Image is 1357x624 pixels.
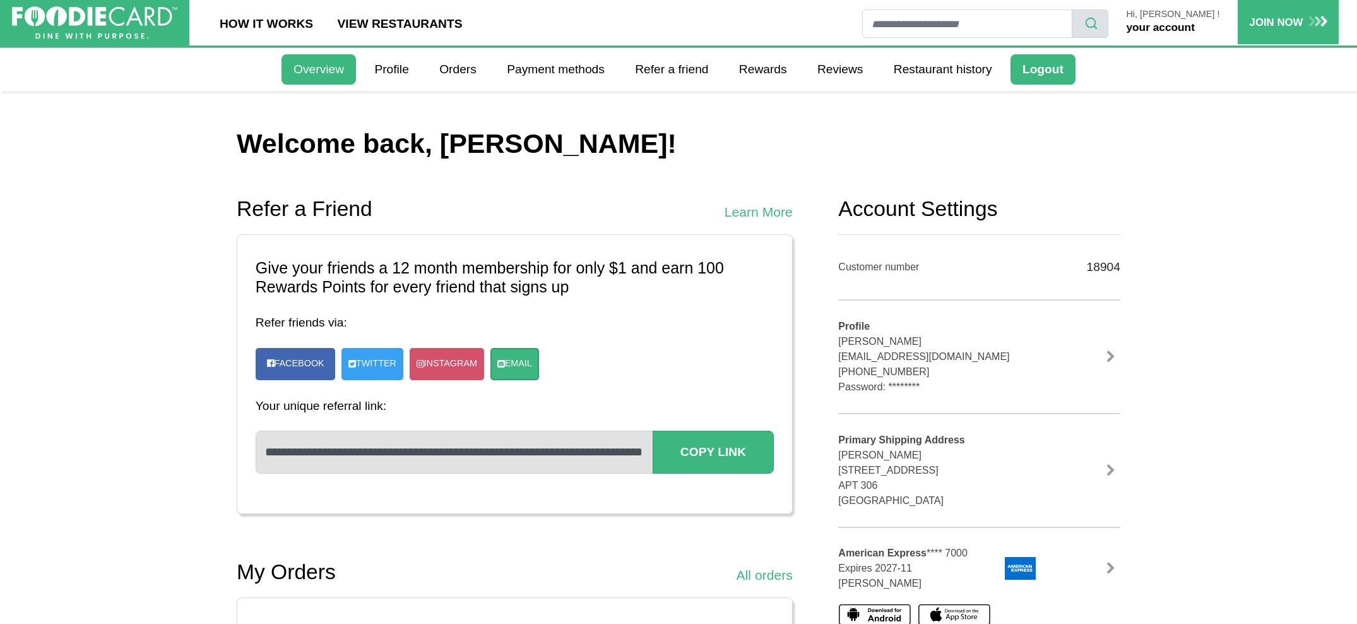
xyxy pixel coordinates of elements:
a: Refer a friend [623,54,721,85]
h3: Give your friends a 12 month membership for only $1 and earn 100 Rewards Points for every friend ... [256,259,774,297]
h2: My Orders [237,560,336,585]
b: Primary Shipping Address [838,435,964,445]
a: All orders [737,565,793,585]
address: [PERSON_NAME] [STREET_ADDRESS] APT 306 [GEOGRAPHIC_DATA] [838,433,1040,508]
h4: Refer friends via: [256,315,774,330]
img: FoodieCard; Eat, Drink, Save, Donate [12,6,177,40]
span: Email [505,357,532,371]
a: Learn More [725,202,793,222]
a: Facebook [261,351,330,376]
a: Email [490,348,539,380]
b: American Express [838,548,927,558]
a: Profile [362,54,421,85]
a: Restaurant history [882,54,1004,85]
div: Customer number [838,260,1040,275]
p: Hi, [PERSON_NAME] ! [1126,9,1219,20]
h2: Account Settings [838,196,1120,222]
button: Copy Link [653,431,774,473]
a: Reviews [805,54,875,85]
span: Twitter [356,357,396,371]
div: [PERSON_NAME] [EMAIL_ADDRESS][DOMAIN_NAME] [PHONE_NUMBER] Password: ******** [838,319,1040,395]
div: 18904 [1059,253,1120,281]
button: search [1072,9,1108,38]
h1: Welcome back, [PERSON_NAME]! [237,128,1120,160]
h4: Your unique referral link: [256,399,774,413]
a: Twitter [341,348,403,380]
a: Orders [427,54,489,85]
a: Overview [281,54,356,85]
img: americanexpress.png [1004,557,1036,580]
a: Logout [1010,54,1076,85]
div: **** 7000 Expires 2027-11 [PERSON_NAME] [829,546,994,591]
span: Facebook [275,358,324,368]
a: Payment methods [495,54,617,85]
h2: Refer a Friend [237,196,372,222]
a: Instagram [410,348,484,380]
a: your account [1126,21,1194,33]
span: Instagram [424,357,477,371]
a: Rewards [727,54,799,85]
input: restaurant search [862,9,1072,38]
b: Profile [838,321,870,332]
